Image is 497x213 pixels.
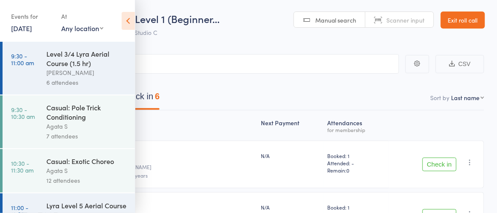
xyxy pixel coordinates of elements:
a: Exit roll call [441,12,485,29]
span: Scanner input [387,16,425,24]
span: Studio C [134,28,157,37]
div: 7 attendees [46,131,128,141]
div: N/A [261,204,320,211]
div: Lyra Level 5 Aerial Course [46,201,128,210]
button: Check in [423,158,457,171]
span: Attended: - [327,159,386,167]
div: 6 [155,92,160,101]
a: 9:30 -11:00 amLevel 3/4 Lyra Aerial Course (1.5 hr)[PERSON_NAME]6 attendees [3,42,135,95]
input: Search by name [13,54,399,74]
div: Agata S [46,121,128,131]
a: [DATE] [11,23,32,33]
time: 10:30 - 11:30 am [11,160,34,173]
div: 12 attendees [46,176,128,185]
div: At [61,9,103,23]
span: Remain: [327,167,386,174]
button: CSV [436,55,484,73]
span: 0 [346,167,349,174]
div: 6 attendees [46,78,128,87]
span: Booked: 1 [327,152,386,159]
span: Manual search [315,16,357,24]
div: Atten­dances [324,114,389,137]
div: Next Payment [257,114,324,137]
div: Casual: Pole Trick Conditioning [46,103,128,121]
span: Aerial Silks Level 1 (Beginner… [82,12,220,26]
div: [PERSON_NAME] [46,68,128,78]
div: Agata S [46,166,128,176]
div: for membership [327,127,386,132]
small: janna25allbacite@gmail.com [65,164,254,170]
time: 9:30 - 10:30 am [11,106,35,120]
label: Sort by [431,93,450,102]
div: Last name [451,93,480,102]
div: Level 3/4 Lyra Aerial Course (1.5 hr) [46,49,128,68]
a: 9:30 -10:30 amCasual: Pole Trick ConditioningAgata S7 attendees [3,95,135,148]
div: Events for [11,9,53,23]
a: 10:30 -11:30 amCasual: Exotic ChoreoAgata S12 attendees [3,149,135,193]
div: N/A [261,152,320,159]
div: Casual: Exotic Choreo [46,156,128,166]
span: Booked: 1 [327,204,386,211]
time: 9:30 - 11:00 am [11,52,34,66]
div: Any location [61,23,103,33]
